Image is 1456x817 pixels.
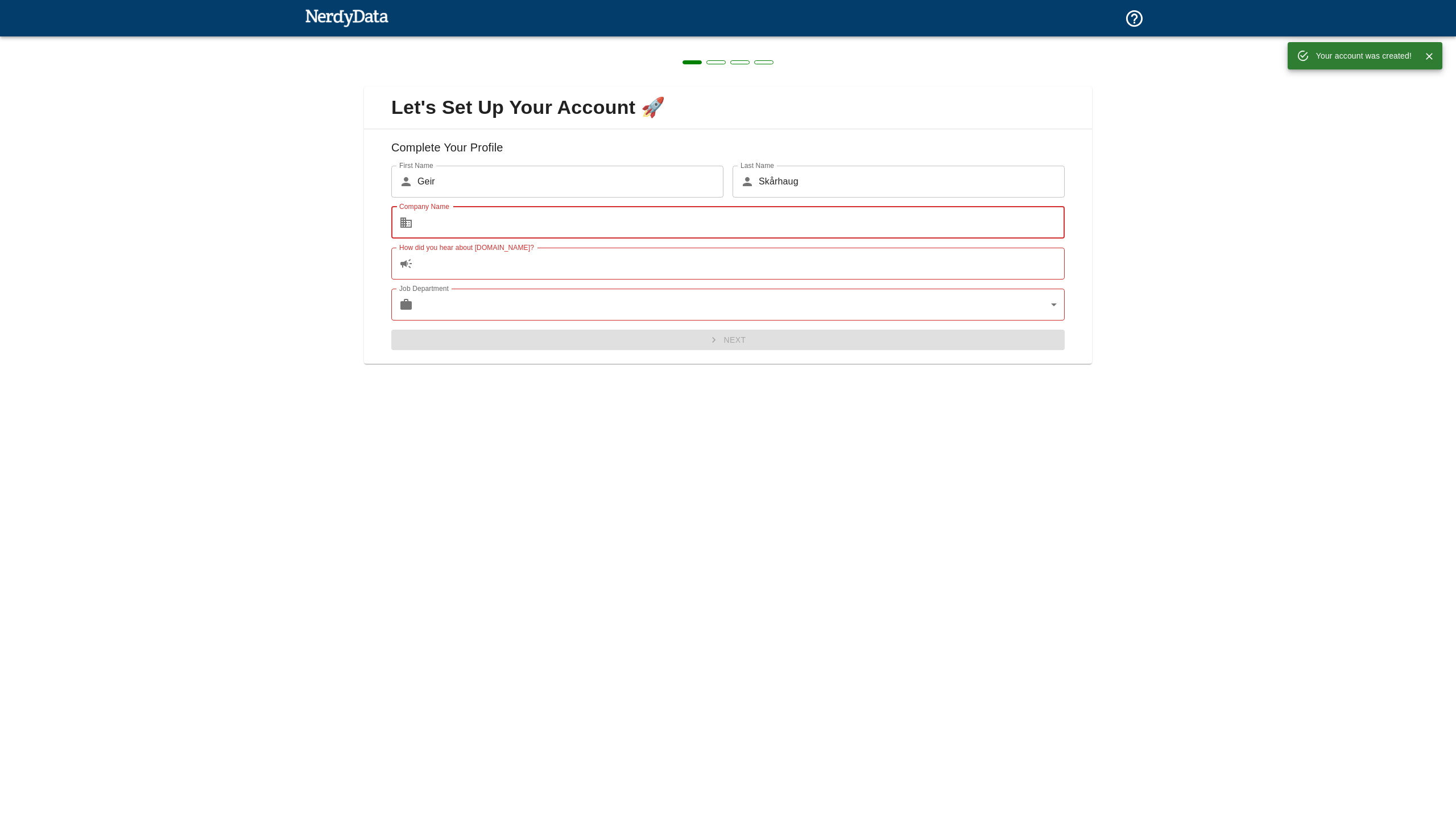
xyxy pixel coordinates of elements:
button: Support and Documentation [1118,2,1151,35]
iframe: Drift Widget Chat Controller [1399,736,1442,779]
span: Let's Set Up Your Account 🚀 [373,96,1083,120]
label: First Name [399,161,433,170]
label: Last Name [741,161,774,170]
button: Close [1421,48,1438,65]
img: NerdyData.com [305,6,388,29]
div: Your account was created! [1316,46,1412,66]
label: Job Department [399,284,449,293]
label: Company Name [399,202,449,211]
label: How did you hear about [DOMAIN_NAME]? [399,243,534,252]
h6: Complete Your Profile [373,138,1083,166]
